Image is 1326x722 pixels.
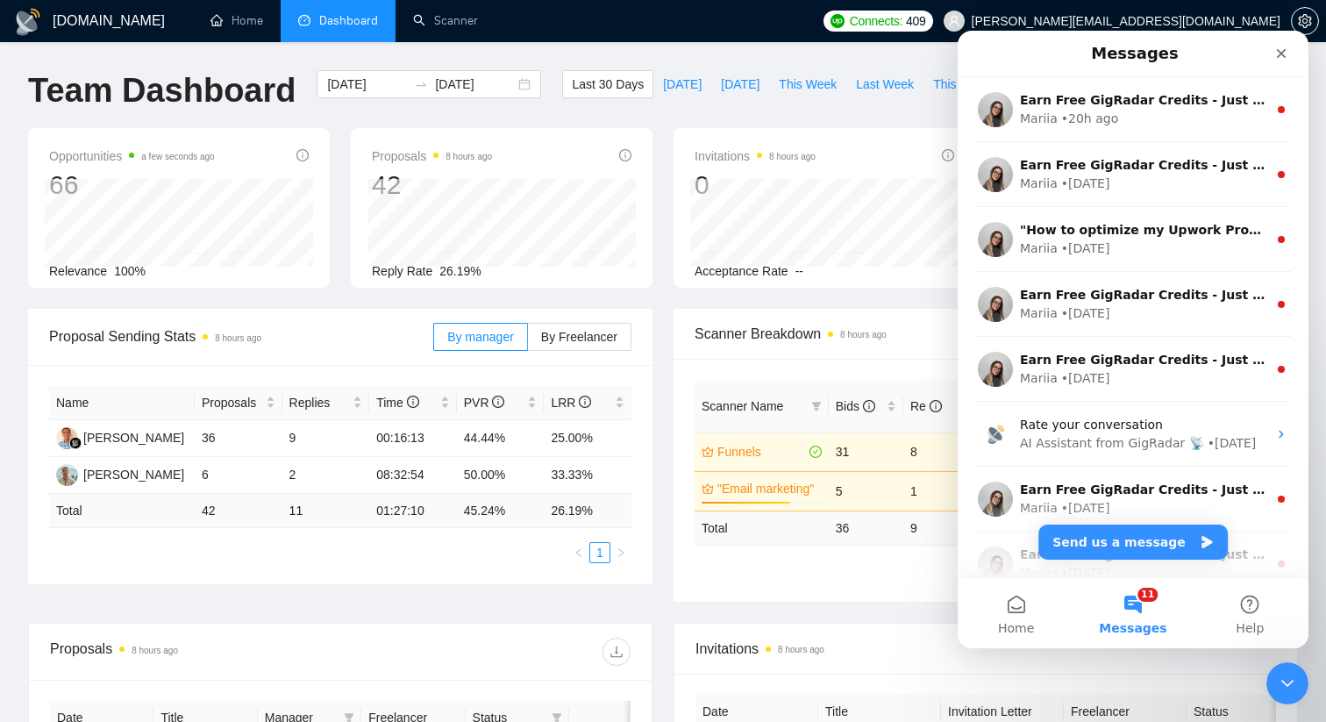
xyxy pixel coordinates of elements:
td: 11 [282,494,370,528]
td: 36 [829,511,903,545]
span: dashboard [298,14,310,26]
td: 25.00% [544,420,631,457]
time: 8 hours ago [778,645,824,654]
td: 6 [195,457,282,494]
span: Time [376,396,418,410]
iframe: Intercom live chat [1266,662,1308,704]
span: Dashboard [319,13,378,28]
button: setting [1291,7,1319,35]
th: Replies [282,386,370,420]
span: Last 30 Days [572,75,644,94]
td: 50.00% [457,457,545,494]
span: to [414,77,428,91]
span: setting [1292,14,1318,28]
img: upwork-logo.png [831,14,845,28]
a: homeHome [210,13,263,28]
img: DG [56,464,78,486]
td: 01:27:10 [369,494,457,528]
th: Proposals [195,386,282,420]
span: Reply Rate [372,264,432,278]
input: End date [435,75,515,94]
span: Scanner Name [702,399,783,413]
span: Invitations [695,146,816,167]
span: Scanner Breakdown [695,323,1277,345]
span: This Week [779,75,837,94]
img: YP [56,427,78,449]
span: Acceptance Rate [695,264,788,278]
td: 8 [903,432,978,471]
span: LRR [551,396,591,410]
span: info-circle [930,400,942,412]
span: crown [702,483,714,495]
td: 00:16:13 [369,420,457,457]
th: Name [49,386,195,420]
span: Bids [836,399,875,413]
span: -- [795,264,803,278]
td: 33.33% [544,457,631,494]
a: 1 [590,543,610,562]
span: info-circle [863,400,875,412]
span: Invitations [695,638,1276,660]
td: 36 [195,420,282,457]
span: filter [808,393,825,419]
button: [DATE] [711,70,769,98]
button: left [568,542,589,563]
a: DG[PERSON_NAME] [56,467,184,481]
span: info-circle [942,149,954,161]
span: download [603,645,630,659]
span: By Freelancer [541,330,617,344]
td: 31 [829,432,903,471]
td: 1 [903,471,978,511]
span: This Month [933,75,994,94]
span: info-circle [407,396,419,408]
time: 8 hours ago [215,333,261,343]
button: Last 30 Days [562,70,653,98]
button: [DATE] [653,70,711,98]
li: Previous Page [568,542,589,563]
span: user [948,15,960,27]
span: By manager [447,330,513,344]
div: 42 [372,168,492,202]
span: Opportunities [49,146,215,167]
button: Last Week [846,70,923,98]
td: 44.44% [457,420,545,457]
span: info-circle [579,396,591,408]
img: gigradar-bm.png [69,437,82,449]
span: PVR [464,396,505,410]
span: info-circle [619,149,631,161]
span: 100% [114,264,146,278]
span: Proposals [202,393,262,412]
input: Start date [327,75,407,94]
span: Last Week [856,75,914,94]
a: searchScanner [413,13,478,28]
span: Re [910,399,942,413]
span: info-circle [492,396,504,408]
a: Funnels [717,442,806,461]
td: 2 [282,457,370,494]
iframe: Intercom live chat [958,31,1308,648]
time: 8 hours ago [769,152,816,161]
td: 9 [903,511,978,545]
time: 8 hours ago [840,330,887,340]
